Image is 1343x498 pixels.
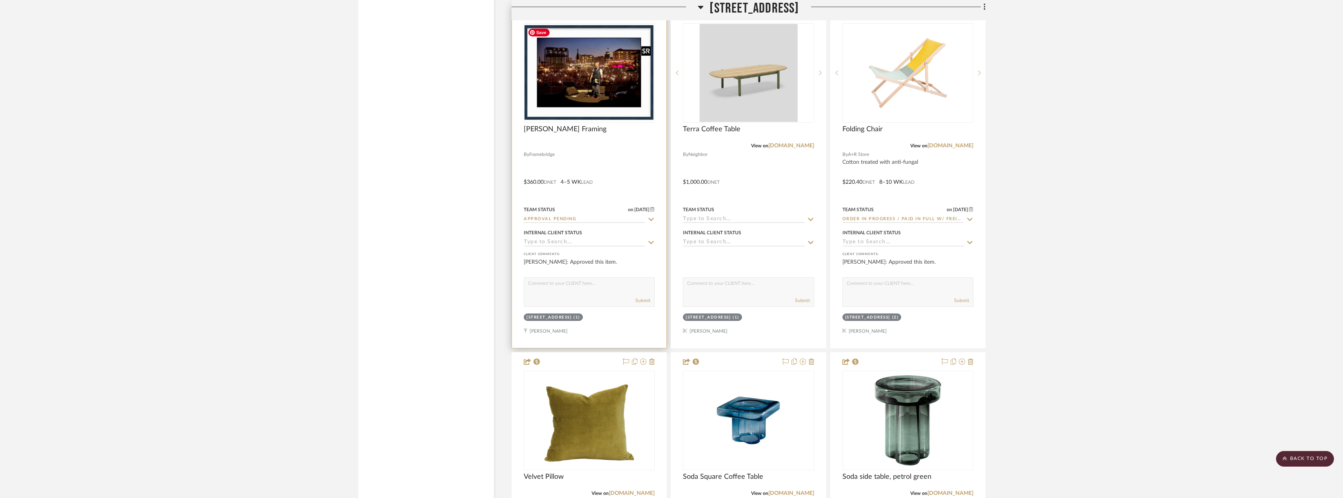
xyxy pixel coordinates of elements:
a: [DOMAIN_NAME] [927,143,973,148]
div: [STREET_ADDRESS] [845,315,890,321]
div: [PERSON_NAME]: Approved this item. [842,258,973,274]
input: Type to Search… [842,239,964,246]
span: View on [751,491,768,496]
span: By [683,151,688,158]
span: [DATE] [633,207,650,212]
span: By [524,151,529,158]
input: Type to Search… [524,216,645,223]
img: Terra Coffee Table [699,24,797,122]
a: [DOMAIN_NAME] [768,491,814,496]
span: Neighbor [688,151,708,158]
div: [PERSON_NAME]: Approved this item. [524,258,655,274]
img: Velvet Pillow [540,371,638,469]
input: Type to Search… [683,239,804,246]
span: Folding Chair [842,125,883,134]
div: (1) [733,315,739,321]
span: on [947,207,952,212]
span: Velvet Pillow [524,473,564,481]
div: Team Status [683,206,714,213]
span: A+R Store [848,151,869,158]
a: [DOMAIN_NAME] [768,143,814,148]
div: Internal Client Status [524,229,582,236]
span: View on [751,143,768,148]
div: Team Status [842,206,874,213]
button: Submit [795,297,810,304]
img: Bruce Springsteen Framing [524,25,654,120]
div: [STREET_ADDRESS] [526,315,572,321]
input: Type to Search… [683,216,804,223]
div: [STREET_ADDRESS] [686,315,731,321]
span: [PERSON_NAME] Framing [524,125,606,134]
div: Internal Client Status [842,229,901,236]
span: Terra Coffee Table [683,125,740,134]
img: Soda side table, petrol green [859,371,957,469]
span: View on [910,491,927,496]
div: Team Status [524,206,555,213]
input: Type to Search… [842,216,964,223]
span: [DATE] [952,207,969,212]
div: 0 [524,24,654,122]
img: Soda Square Coffee Table [699,371,797,469]
span: View on [910,143,927,148]
div: 0 [683,24,813,122]
img: Folding Chair [859,24,957,122]
a: [DOMAIN_NAME] [927,491,973,496]
button: Submit [954,297,969,304]
span: on [628,207,633,212]
button: Submit [635,297,650,304]
div: (2) [892,315,899,321]
a: [DOMAIN_NAME] [609,491,655,496]
span: Framebridge [529,151,555,158]
scroll-to-top-button: BACK TO TOP [1276,451,1334,467]
div: Internal Client Status [683,229,741,236]
span: View on [592,491,609,496]
span: Soda side table, petrol green [842,473,931,481]
div: (1) [573,315,580,321]
span: Soda Square Coffee Table [683,473,763,481]
span: Save [528,29,550,36]
input: Type to Search… [524,239,645,246]
span: By [842,151,848,158]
